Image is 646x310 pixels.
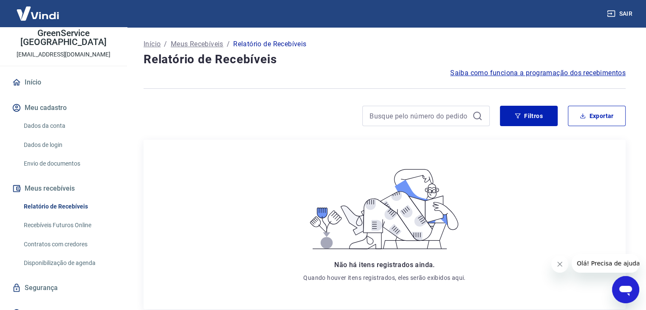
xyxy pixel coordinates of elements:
[334,261,434,269] span: Não há itens registrados ainda.
[5,6,71,13] span: Olá! Precisa de ajuda?
[171,39,223,49] a: Meus Recebíveis
[450,68,626,78] a: Saiba como funciona a programação dos recebimentos
[500,106,558,126] button: Filtros
[233,39,306,49] p: Relatório de Recebíveis
[370,110,469,122] input: Busque pelo número do pedido
[20,254,117,272] a: Disponibilização de agenda
[164,39,167,49] p: /
[605,6,636,22] button: Sair
[20,117,117,135] a: Dados da conta
[144,39,161,49] a: Início
[10,99,117,117] button: Meu cadastro
[551,256,568,273] iframe: Fechar mensagem
[20,217,117,234] a: Recebíveis Futuros Online
[568,106,626,126] button: Exportar
[20,136,117,154] a: Dados de login
[7,29,120,47] p: GreenService [GEOGRAPHIC_DATA]
[227,39,230,49] p: /
[20,155,117,172] a: Envio de documentos
[20,198,117,215] a: Relatório de Recebíveis
[17,50,110,59] p: [EMAIL_ADDRESS][DOMAIN_NAME]
[144,51,626,68] h4: Relatório de Recebíveis
[303,273,465,282] p: Quando houver itens registrados, eles serão exibidos aqui.
[612,276,639,303] iframe: Botão para abrir a janela de mensagens
[10,73,117,92] a: Início
[10,279,117,297] a: Segurança
[20,236,117,253] a: Contratos com credores
[10,179,117,198] button: Meus recebíveis
[10,0,65,26] img: Vindi
[572,254,639,273] iframe: Mensagem da empresa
